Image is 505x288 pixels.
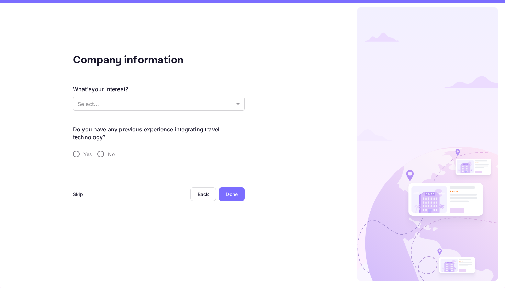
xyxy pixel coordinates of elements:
[73,191,83,198] div: Skip
[73,85,128,93] div: What's your interest?
[108,151,114,158] span: No
[198,191,209,197] div: Back
[357,7,498,281] img: logo
[83,151,92,158] span: Yes
[73,125,245,141] legend: Do you have any previous experience integrating travel technology?
[78,100,234,108] p: Select...
[73,97,245,111] div: Without label
[73,52,210,69] div: Company information
[73,147,245,161] div: travel-experience
[226,191,238,198] div: Done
